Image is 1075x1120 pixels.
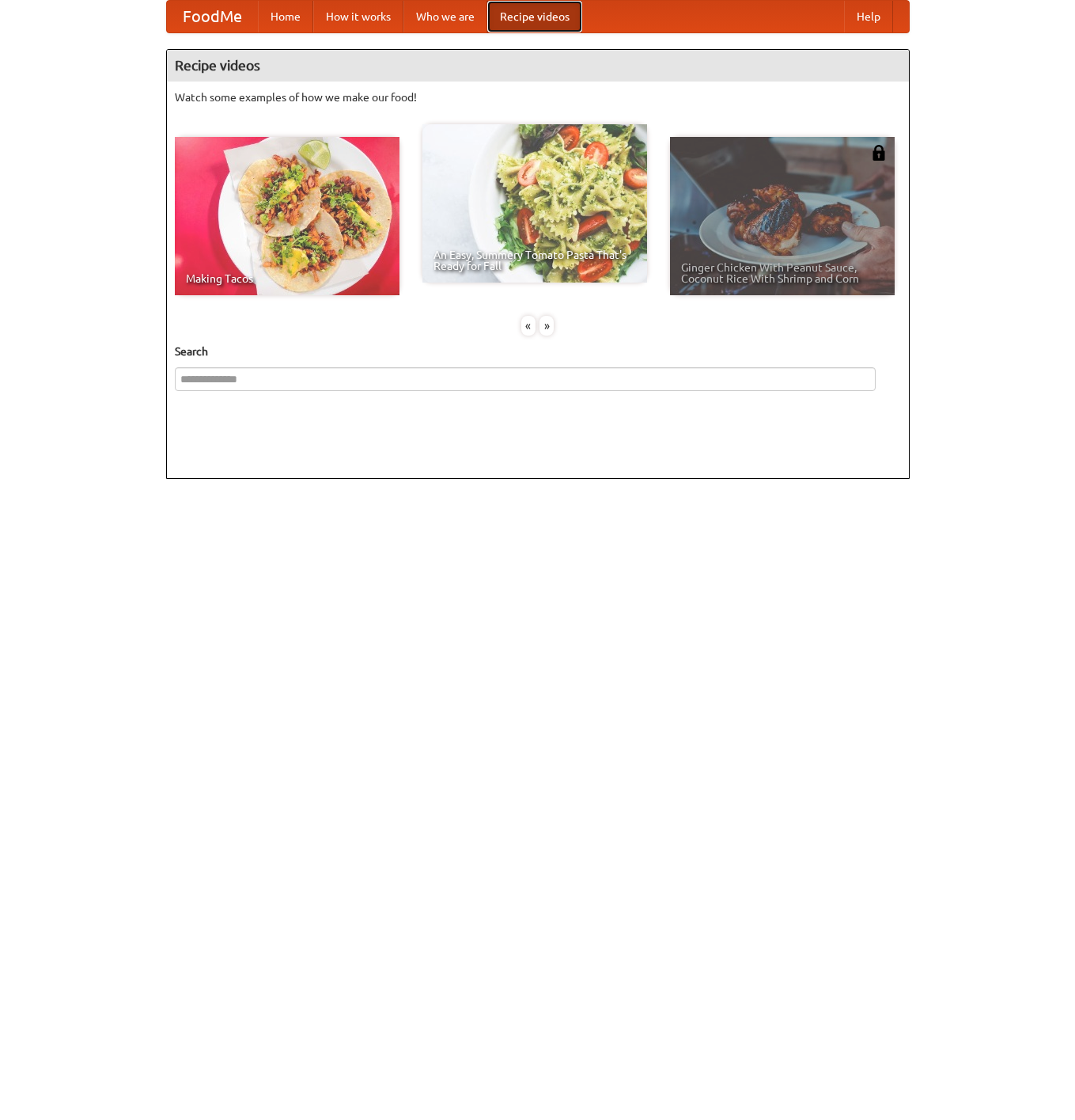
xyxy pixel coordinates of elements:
span: An Easy, Summery Tomato Pasta That's Ready for Fall [433,249,636,271]
div: » [539,316,554,336]
a: Home [258,1,313,32]
img: 483408.png [871,145,887,161]
a: Recipe videos [487,1,582,32]
h4: Recipe videos [167,50,909,82]
div: « [521,316,536,336]
h5: Search [175,344,901,359]
a: An Easy, Summery Tomato Pasta That's Ready for Fall [422,124,647,283]
p: Watch some examples of how we make our food! [175,89,901,105]
a: Who we are [403,1,487,32]
span: Making Tacos [186,273,388,284]
a: Help [844,1,893,32]
a: Making Tacos [175,137,399,295]
a: FoodMe [167,1,258,32]
a: How it works [313,1,403,32]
